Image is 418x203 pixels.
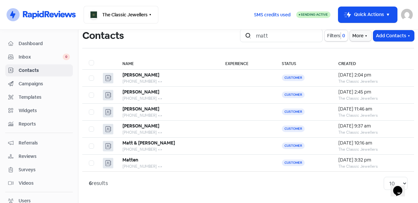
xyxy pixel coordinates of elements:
[301,12,328,17] span: Sending Active
[5,51,73,63] a: Inbox 0
[338,129,408,135] div: The Classic Jewellers
[19,94,70,101] span: Templates
[122,72,159,78] b: [PERSON_NAME]
[401,9,413,21] img: User
[122,78,212,84] div: [PHONE_NUMBER] <>
[122,106,159,112] b: [PERSON_NAME]
[5,78,73,90] a: Campaigns
[341,32,345,39] span: 0
[5,64,73,76] a: Contacts
[19,166,70,173] span: Surveys
[338,89,408,95] div: [DATE] 2:45 pm
[373,30,414,41] button: Add Contacts
[89,179,108,187] div: results
[116,56,219,70] th: Name
[5,150,73,162] a: Reviews
[338,106,408,112] div: [DATE] 11:46 am
[332,56,414,70] th: Created
[254,11,291,18] span: SMS credits used
[5,177,73,189] a: Videos
[19,121,70,127] span: Reports
[122,163,212,169] div: [PHONE_NUMBER] <>
[282,126,305,132] span: Customer
[5,164,73,176] a: Surveys
[338,140,408,146] div: [DATE] 10:16 am
[89,180,92,187] strong: 6
[327,32,340,39] span: Filters
[5,105,73,117] a: Widgets
[122,95,212,101] div: [PHONE_NUMBER] <>
[19,153,70,160] span: Reviews
[275,56,331,70] th: Status
[338,163,408,169] div: The Classic Jewellers
[19,180,70,187] span: Videos
[122,89,159,95] b: [PERSON_NAME]
[5,137,73,149] a: Referrals
[296,11,330,19] a: Sending Active
[338,78,408,84] div: The Classic Jewellers
[122,123,159,129] b: [PERSON_NAME]
[338,7,397,23] button: Quick Actions
[338,72,408,78] div: [DATE] 2:04 pm
[282,143,305,149] span: Customer
[338,157,408,163] div: [DATE] 3:32 pm
[252,29,323,42] input: Search
[82,25,124,46] h1: Contacts
[325,30,348,41] button: Filters0
[122,140,175,146] b: Matt & [PERSON_NAME]
[282,109,305,115] span: Customer
[19,40,70,47] span: Dashboard
[282,75,305,81] span: Customer
[391,177,411,196] iframe: chat widget
[5,38,73,50] a: Dashboard
[19,80,70,87] span: Campaigns
[19,67,70,74] span: Contacts
[5,118,73,130] a: Reports
[338,123,408,129] div: [DATE] 9:37 am
[282,92,305,98] span: Customer
[338,146,408,152] div: The Classic Jewellers
[63,54,70,60] span: 0
[19,54,63,60] span: Inbox
[84,6,158,24] button: The Classic Jewellers
[219,56,276,70] th: Experience
[350,30,371,41] button: More
[122,129,212,135] div: [PHONE_NUMBER] <>
[282,160,305,166] span: Customer
[5,91,73,103] a: Templates
[338,95,408,101] div: The Classic Jewellers
[19,140,70,146] span: Referrals
[19,107,70,114] span: Widgets
[249,11,296,18] a: SMS credits used
[122,157,138,163] b: Matten
[338,112,408,118] div: The Classic Jewellers
[122,146,212,152] div: [PHONE_NUMBER] <>
[122,112,212,118] div: [PHONE_NUMBER] <>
